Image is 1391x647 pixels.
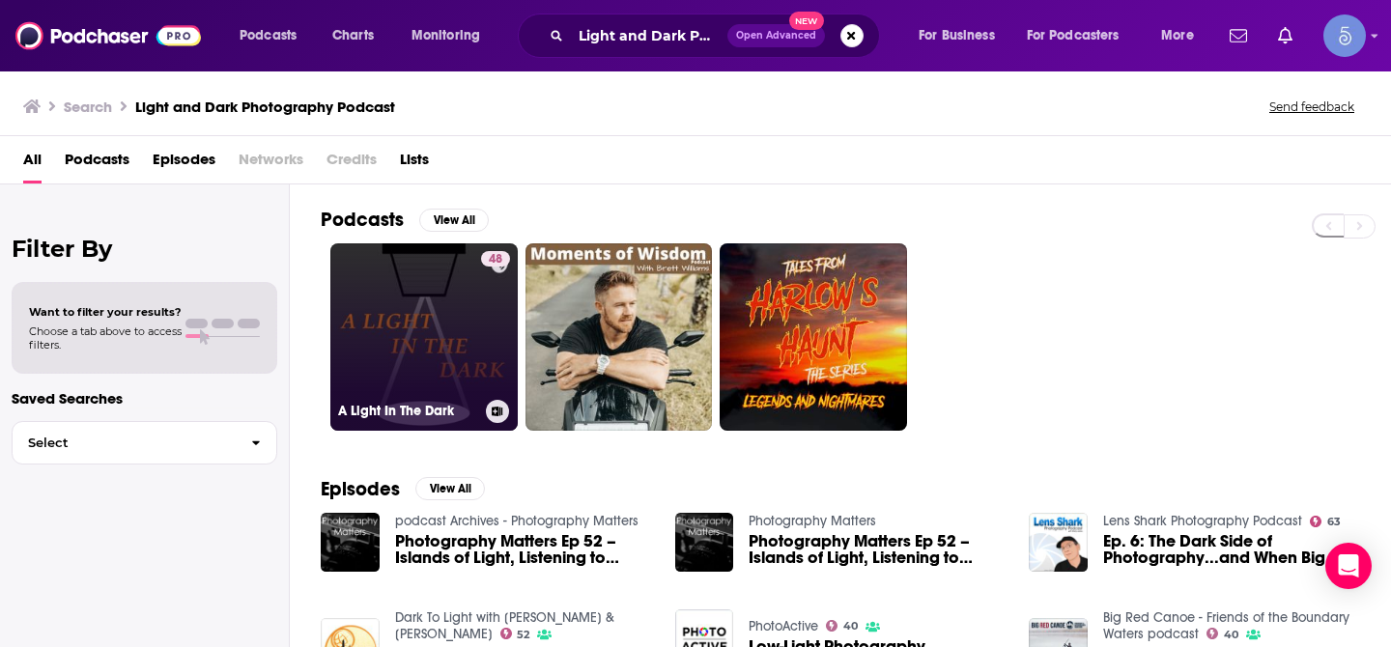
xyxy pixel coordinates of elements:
a: Big Red Canoe - Friends of the Boundary Waters podcast [1103,609,1349,642]
button: View All [419,209,489,232]
a: 48A Light In The Dark [330,243,518,431]
a: Photography Matters [749,513,876,529]
h3: Search [64,98,112,116]
span: Choose a tab above to access filters. [29,324,182,352]
span: For Business [919,22,995,49]
span: Monitoring [412,22,480,49]
a: PodcastsView All [321,208,489,232]
span: New [789,12,824,30]
input: Search podcasts, credits, & more... [571,20,727,51]
span: 40 [843,622,858,631]
img: User Profile [1323,14,1366,57]
button: Open AdvancedNew [727,24,825,47]
h2: Filter By [12,235,277,263]
span: Open Advanced [736,31,816,41]
a: Show notifications dropdown [1222,19,1255,52]
a: 48 [481,251,510,267]
span: More [1161,22,1194,49]
a: 40 [1206,628,1238,639]
h2: Episodes [321,477,400,501]
a: podcast Archives - Photography Matters [395,513,639,529]
button: Send feedback [1263,98,1360,115]
h3: Light and Dark Photography Podcast [135,98,395,116]
button: Show profile menu [1323,14,1366,57]
button: Select [12,421,277,464]
span: Charts [332,22,374,49]
p: Saved Searches [12,389,277,408]
h3: A Light In The Dark [338,403,478,419]
span: Podcasts [240,22,297,49]
a: Dark To Light with Frank & Beanz [395,609,614,642]
a: EpisodesView All [321,477,485,501]
a: 52 [500,628,530,639]
h2: Podcasts [321,208,404,232]
a: PhotoActive [749,618,818,634]
span: Credits [326,144,377,183]
a: Photography Matters Ep 52 – Islands of Light, Listening to Music and the Negative Positives Film ... [395,533,652,566]
a: Charts [320,20,385,51]
a: Lens Shark Photography Podcast [1103,513,1302,529]
a: All [23,144,42,183]
span: Select [13,436,236,449]
button: open menu [226,20,322,51]
button: open menu [905,20,1019,51]
a: 63 [1310,516,1341,527]
span: 48 [489,250,502,269]
a: Episodes [153,144,215,183]
span: For Podcasters [1027,22,1120,49]
div: Search podcasts, credits, & more... [536,14,898,58]
div: Open Intercom Messenger [1325,543,1372,589]
span: Want to filter your results? [29,305,182,319]
span: Logged in as Spiral5-G1 [1323,14,1366,57]
a: Show notifications dropdown [1270,19,1300,52]
img: Photography Matters Ep 52 – Islands of Light, Listening to Music and the Negative Positives Film ... [675,513,734,572]
img: Photography Matters Ep 52 – Islands of Light, Listening to Music and the Negative Positives Film ... [321,513,380,572]
a: Photography Matters Ep 52 – Islands of Light, Listening to Music and the Negative Positives Film ... [749,533,1006,566]
span: 40 [1224,631,1238,639]
button: open menu [398,20,505,51]
button: open menu [1014,20,1148,51]
span: 63 [1327,518,1341,526]
button: View All [415,477,485,500]
a: Ep. 6: The Dark Side of Photography...and When Big Brands Help Themselves to Your Photos - and more [1103,533,1360,566]
span: Networks [239,144,303,183]
a: 40 [826,620,858,632]
a: Lists [400,144,429,183]
img: Podchaser - Follow, Share and Rate Podcasts [15,17,201,54]
img: Ep. 6: The Dark Side of Photography...and When Big Brands Help Themselves to Your Photos - and more [1029,513,1088,572]
button: open menu [1148,20,1218,51]
a: Podcasts [65,144,129,183]
span: 52 [517,631,529,639]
